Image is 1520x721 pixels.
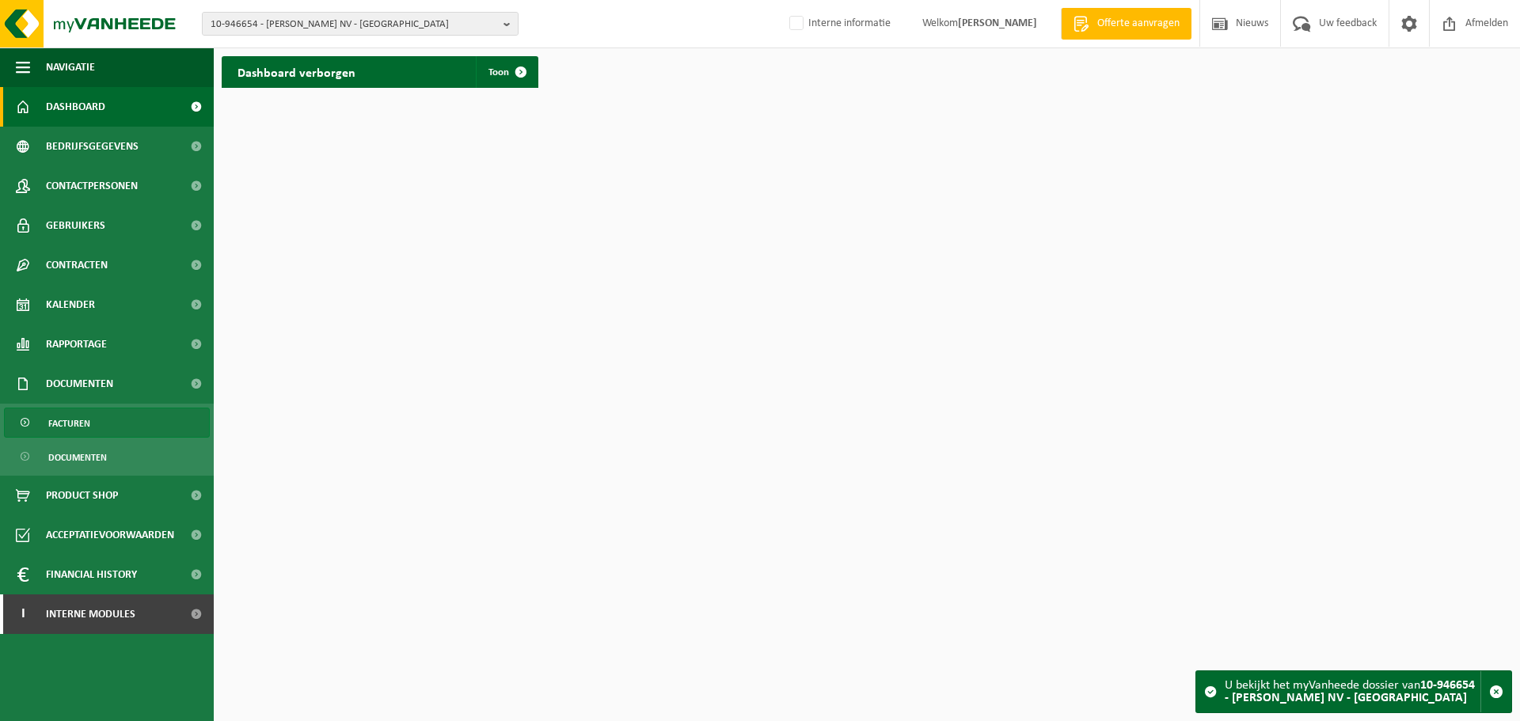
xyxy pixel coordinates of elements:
strong: 10-946654 - [PERSON_NAME] NV - [GEOGRAPHIC_DATA] [1225,679,1475,704]
span: Navigatie [46,47,95,87]
span: Rapportage [46,324,107,364]
span: Documenten [46,364,113,404]
span: Financial History [46,555,137,594]
span: Interne modules [46,594,135,634]
label: Interne informatie [786,12,891,36]
button: 10-946654 - [PERSON_NAME] NV - [GEOGRAPHIC_DATA] [202,12,519,36]
span: Product Shop [46,476,118,515]
a: Offerte aanvragen [1061,8,1191,40]
span: Offerte aanvragen [1093,16,1184,32]
span: Gebruikers [46,206,105,245]
span: Contactpersonen [46,166,138,206]
h2: Dashboard verborgen [222,56,371,87]
strong: [PERSON_NAME] [958,17,1037,29]
span: Facturen [48,408,90,438]
span: Contracten [46,245,108,285]
span: Acceptatievoorwaarden [46,515,174,555]
span: Dashboard [46,87,105,127]
span: Kalender [46,285,95,324]
a: Toon [476,56,537,88]
a: Documenten [4,442,210,472]
span: Bedrijfsgegevens [46,127,139,166]
span: Documenten [48,442,107,472]
span: I [16,594,30,634]
div: U bekijkt het myVanheede dossier van [1225,671,1480,712]
a: Facturen [4,408,210,438]
span: Toon [488,67,509,78]
span: 10-946654 - [PERSON_NAME] NV - [GEOGRAPHIC_DATA] [211,13,497,36]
